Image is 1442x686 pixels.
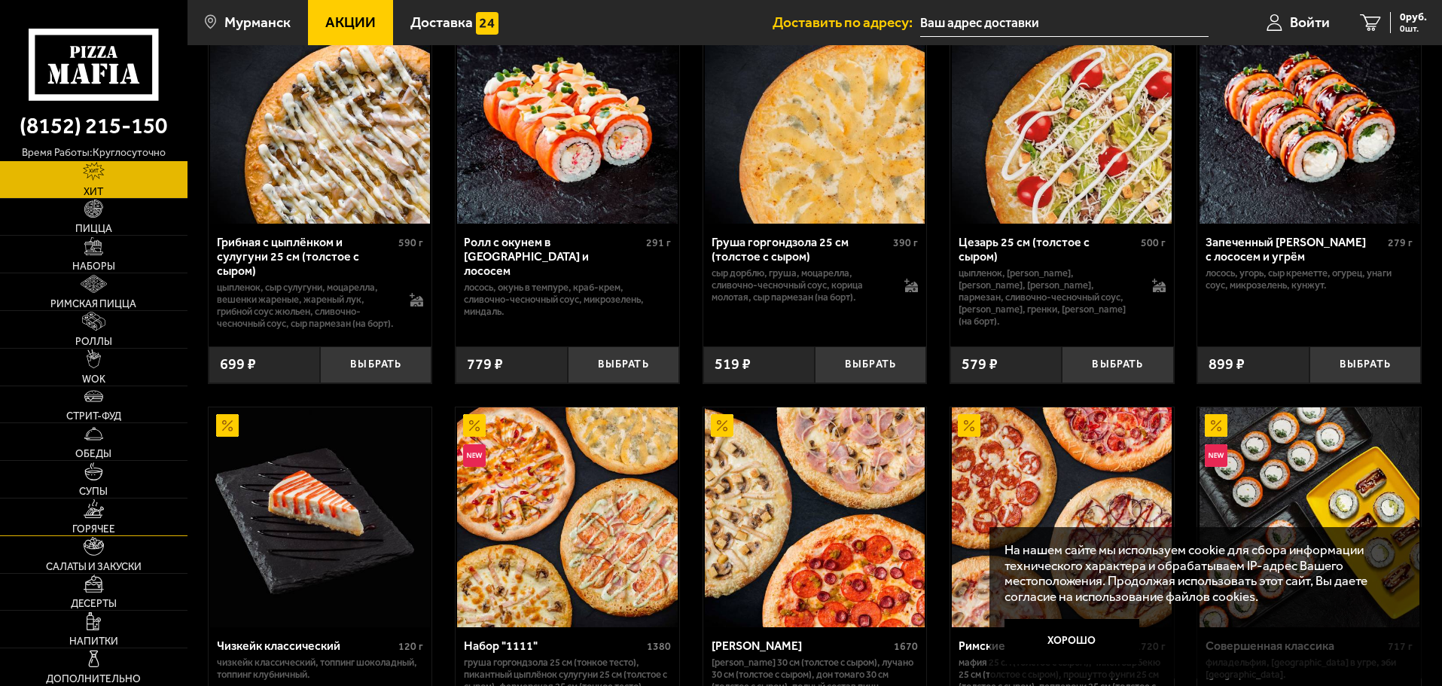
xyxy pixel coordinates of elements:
span: Супы [79,486,108,497]
div: Грибная с цыплёнком и сулугуни 25 см (толстое с сыром) [217,235,395,278]
button: Выбрать [1062,346,1173,383]
span: Акции [325,15,376,29]
span: Горячее [72,524,115,535]
p: Чизкейк классический, топпинг шоколадный, топпинг клубничный. [217,657,424,681]
img: Акционный [1205,414,1227,437]
div: [PERSON_NAME] [712,639,891,653]
a: НовинкаГруша горгондзола 25 см (толстое с сыром) [703,4,927,224]
div: Набор "1111" [464,639,643,653]
a: НовинкаЗапеченный ролл Гурмэ с лососем и угрём [1197,4,1421,224]
span: WOK [82,374,105,385]
span: Салаты и закуски [46,562,142,572]
a: АкционныйЧизкейк классический [209,407,432,627]
span: 0 шт. [1400,24,1427,33]
p: лосось, окунь в темпуре, краб-крем, сливочно-чесночный соус, микрозелень, миндаль. [464,282,671,318]
span: Войти [1290,15,1330,29]
button: Выбрать [568,346,679,383]
span: 590 г [398,236,423,249]
img: Хет Трик [705,407,925,627]
p: сыр дорблю, груша, моцарелла, сливочно-чесночный соус, корица молотая, сыр пармезан (на борт). [712,267,890,303]
div: Ролл с окунем в [GEOGRAPHIC_DATA] и лососем [464,235,642,278]
span: Доставка [410,15,473,29]
span: 579 ₽ [962,357,998,372]
img: Акционный [216,414,239,437]
span: 699 ₽ [220,357,256,372]
button: Выбрать [815,346,926,383]
span: Наборы [72,261,115,272]
a: НовинкаЦезарь 25 см (толстое с сыром) [950,4,1174,224]
img: Новинка [463,444,486,467]
div: Груша горгондзола 25 см (толстое с сыром) [712,235,890,264]
span: Дополнительно [46,674,141,684]
div: Римские каникулы [959,639,1131,653]
a: АкционныйНовинкаНабор "1111" [456,407,679,627]
p: На нашем сайте мы используем cookie для сбора информации технического характера и обрабатываем IP... [1005,542,1398,605]
img: Акционный [463,414,486,437]
a: АкционныйХет Трик [703,407,927,627]
span: 279 г [1388,236,1413,249]
button: Выбрать [1309,346,1421,383]
span: Роллы [75,337,112,347]
img: Грибная с цыплёнком и сулугуни 25 см (толстое с сыром) [210,4,430,224]
a: АкционныйГрибная с цыплёнком и сулугуни 25 см (толстое с сыром) [209,4,432,224]
span: 390 г [893,236,918,249]
img: 15daf4d41897b9f0e9f617042186c801.svg [476,12,498,35]
span: 899 ₽ [1209,357,1245,372]
a: НовинкаРолл с окунем в темпуре и лососем [456,4,679,224]
span: Пицца [75,224,112,234]
span: Напитки [69,636,118,647]
img: Акционный [958,414,980,437]
img: Акционный [711,414,733,437]
img: Новинка [1205,444,1227,467]
span: 519 ₽ [715,357,751,372]
img: Груша горгондзола 25 см (толстое с сыром) [705,4,925,224]
span: Доставить по адресу: [773,15,920,29]
img: Чизкейк классический [210,407,430,627]
button: Хорошо [1005,619,1140,664]
span: 291 г [646,236,671,249]
div: Запеченный [PERSON_NAME] с лососем и угрём [1206,235,1384,264]
img: Совершенная классика [1200,407,1419,627]
span: 0 руб. [1400,12,1427,23]
img: Набор "1111" [457,407,677,627]
img: Римские каникулы [952,407,1172,627]
img: Запеченный ролл Гурмэ с лососем и угрём [1200,4,1419,224]
input: Ваш адрес доставки [920,9,1209,37]
span: 779 ₽ [467,357,503,372]
p: цыпленок, сыр сулугуни, моцарелла, вешенки жареные, жареный лук, грибной соус Жюльен, сливочно-че... [217,282,395,330]
span: 120 г [398,640,423,653]
img: Ролл с окунем в темпуре и лососем [457,4,677,224]
span: 1380 [647,640,671,653]
span: Десерты [71,599,117,609]
a: АкционныйНовинкаСовершенная классика [1197,407,1421,627]
span: Римская пицца [50,299,136,309]
span: Мурманск [224,15,291,29]
p: лосось, угорь, Сыр креметте, огурец, унаги соус, микрозелень, кунжут. [1206,267,1413,291]
button: Выбрать [320,346,431,383]
div: Чизкейк классический [217,639,395,653]
div: Цезарь 25 см (толстое с сыром) [959,235,1137,264]
span: Обеды [75,449,111,459]
span: Хит [84,187,103,197]
span: 500 г [1141,236,1166,249]
p: цыпленок, [PERSON_NAME], [PERSON_NAME], [PERSON_NAME], пармезан, сливочно-чесночный соус, [PERSON... [959,267,1137,328]
span: 1670 [894,640,918,653]
span: Стрит-фуд [66,411,121,422]
a: АкционныйРимские каникулы [950,407,1174,627]
img: Цезарь 25 см (толстое с сыром) [952,4,1172,224]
